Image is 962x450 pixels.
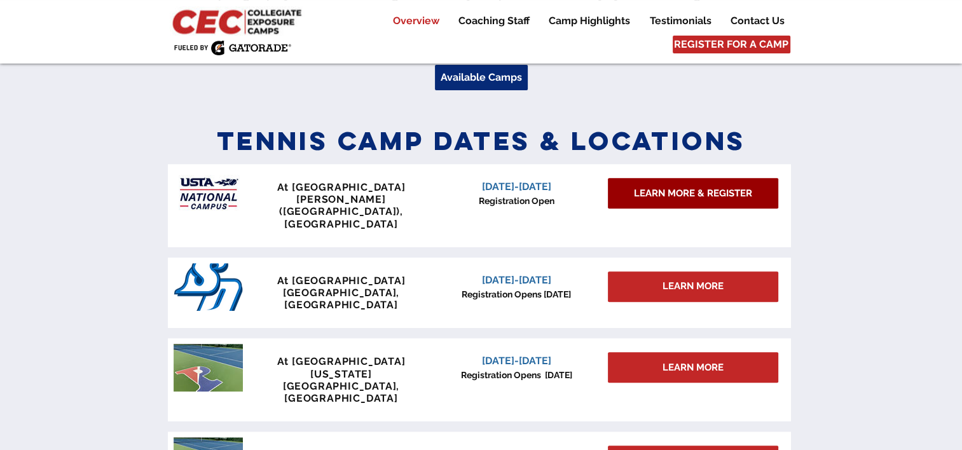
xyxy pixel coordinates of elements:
a: Coaching Staff [449,13,539,29]
span: [DATE]-[DATE] [482,355,551,367]
span: [GEOGRAPHIC_DATA], [GEOGRAPHIC_DATA] [283,380,399,404]
img: San_Diego_Toreros_logo.png [174,263,243,311]
p: Coaching Staff [452,13,536,29]
p: Contact Us [724,13,791,29]
span: Tennis Camp Dates & Locations [217,125,746,157]
a: Available Camps [435,65,528,90]
a: LEARN MORE & REGISTER [608,178,778,208]
span: [DATE]-[DATE] [482,274,551,286]
span: Available Camps [441,71,522,85]
img: penn tennis courts with logo.jpeg [174,344,243,392]
img: Fueled by Gatorade.png [174,40,291,55]
p: Testimonials [643,13,718,29]
span: LEARN MORE [663,361,724,374]
span: At [GEOGRAPHIC_DATA] [277,275,406,287]
div: LEARN MORE [608,271,778,302]
img: CEC Logo Primary_edited.jpg [170,6,307,36]
span: [GEOGRAPHIC_DATA], [GEOGRAPHIC_DATA] [283,287,399,311]
a: Contact Us [721,13,794,29]
span: Registration Opens [DATE] [462,289,571,299]
span: At [GEOGRAPHIC_DATA] [277,181,406,193]
a: LEARN MORE [608,352,778,383]
p: Camp Highlights [542,13,636,29]
span: REGISTER FOR A CAMP [674,37,788,51]
p: Overview [387,13,446,29]
nav: Site [373,13,794,29]
span: Registration Opens [DATE] [461,370,572,380]
a: Testimonials [640,13,720,29]
a: Camp Highlights [539,13,640,29]
span: [PERSON_NAME] ([GEOGRAPHIC_DATA]), [GEOGRAPHIC_DATA] [279,193,403,229]
img: USTA Campus image_edited.jpg [174,170,243,217]
span: At [GEOGRAPHIC_DATA][US_STATE] [277,355,406,379]
a: Overview [383,13,448,29]
a: REGISTER FOR A CAMP [673,36,790,53]
span: [DATE]-[DATE] [482,181,551,193]
span: LEARN MORE & REGISTER [634,187,752,200]
span: Registration Open [479,196,554,206]
span: LEARN MORE [663,280,724,293]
